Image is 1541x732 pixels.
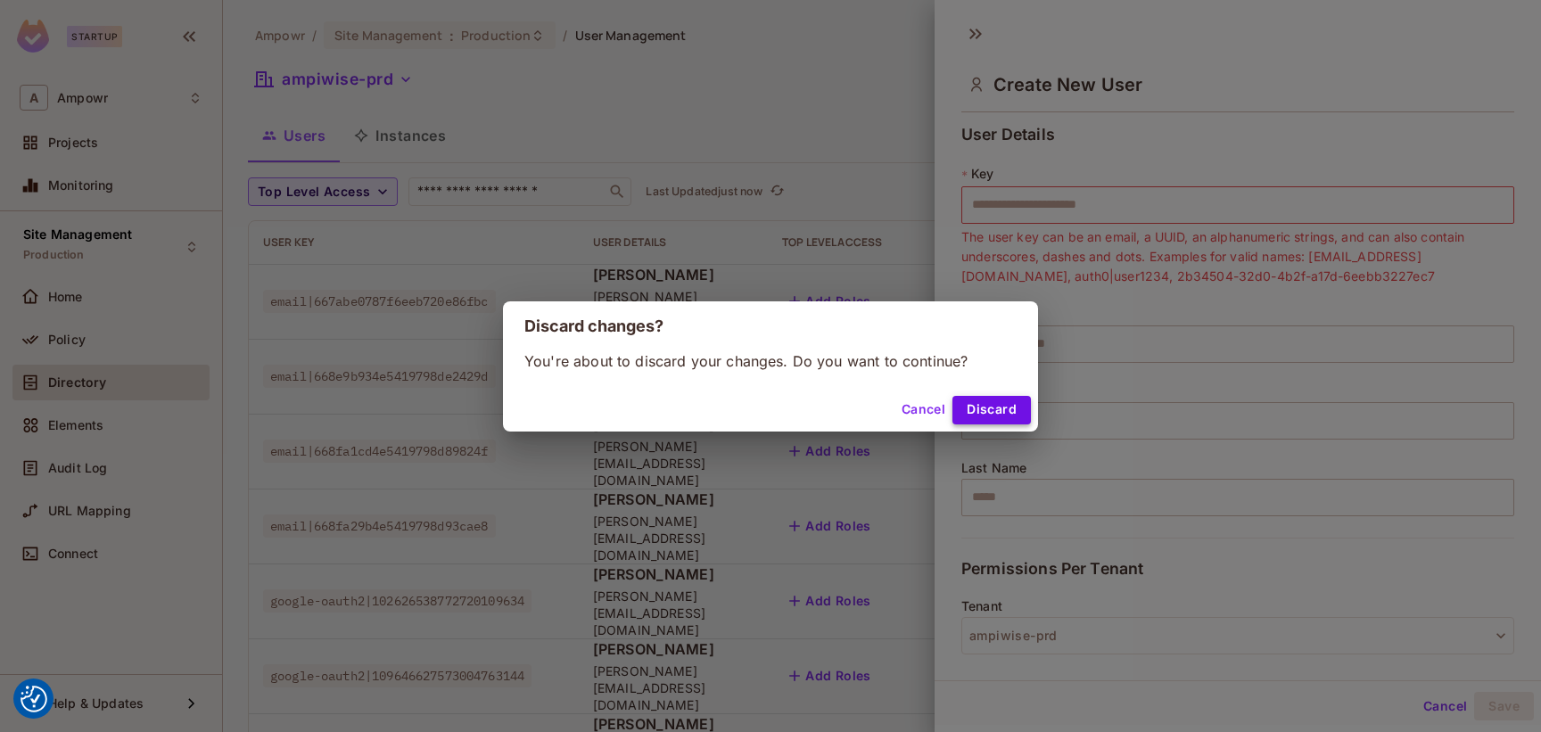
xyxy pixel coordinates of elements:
button: Discard [952,396,1031,424]
p: You're about to discard your changes. Do you want to continue? [524,351,1017,371]
button: Consent Preferences [21,686,47,712]
button: Cancel [894,396,952,424]
h2: Discard changes? [503,301,1038,351]
img: Revisit consent button [21,686,47,712]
